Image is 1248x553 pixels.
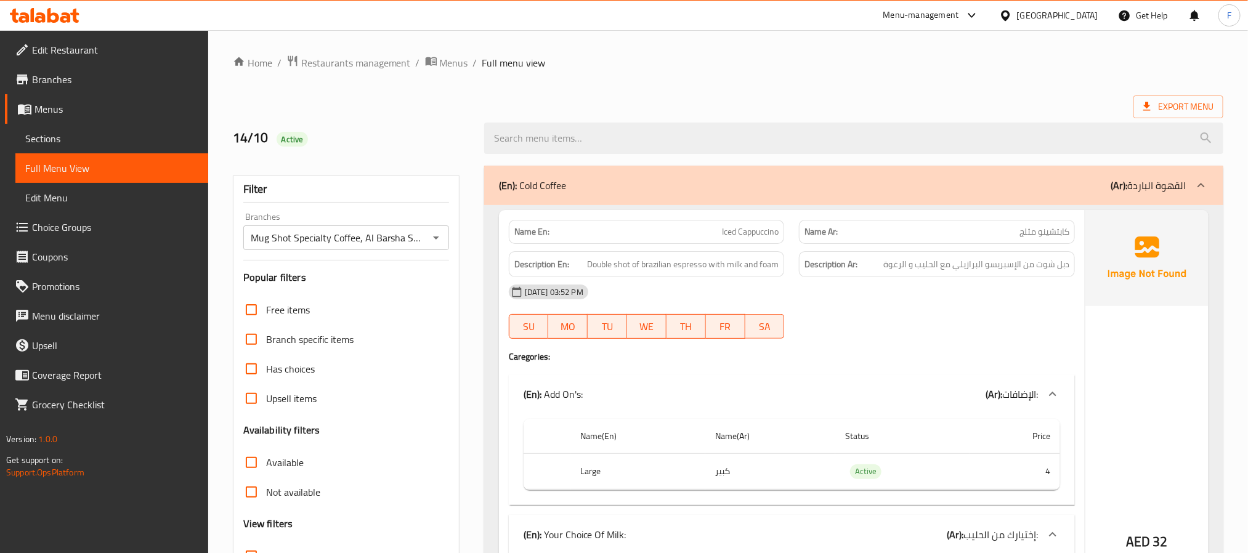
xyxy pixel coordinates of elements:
[243,176,449,203] div: Filter
[34,102,198,116] span: Menus
[571,419,705,454] th: Name(En)
[514,225,549,238] strong: Name En:
[524,419,1060,491] table: choices table
[548,314,588,339] button: MO
[883,257,1069,272] span: دبل شوت من الإسبريسو البرازيلي مع الحليب و الرغوة
[266,302,310,317] span: Free items
[587,257,779,272] span: Double shot of brazilian espresso with milk and foam
[1111,178,1186,193] p: القهوة الباردة
[509,350,1075,363] h4: Caregories:
[32,338,198,353] span: Upsell
[571,453,705,490] th: Large
[32,72,198,87] span: Branches
[5,390,208,419] a: Grocery Checklist
[835,419,970,454] th: Status
[705,453,835,490] td: كبير
[233,55,1223,71] nav: breadcrumb
[588,314,627,339] button: TU
[947,525,963,544] b: (Ar):
[514,257,569,272] strong: Description En:
[750,318,780,336] span: SA
[266,485,320,499] span: Not available
[32,279,198,294] span: Promotions
[32,368,198,382] span: Coverage Report
[722,225,779,238] span: Iced Cappuccino
[243,517,293,531] h3: View filters
[514,318,544,336] span: SU
[6,464,84,480] a: Support.OpsPlatform
[32,220,198,235] span: Choice Groups
[277,134,309,145] span: Active
[1085,210,1209,306] img: Ae5nvW7+0k+MAAAAAElFTkSuQmCC
[963,525,1038,544] span: إختيارك من الحليب:
[5,242,208,272] a: Coupons
[243,423,320,437] h3: Availability filters
[705,419,835,454] th: Name(Ar)
[524,385,541,403] b: (En):
[520,286,588,298] span: [DATE] 03:52 PM
[1111,176,1127,195] b: (Ar):
[32,249,198,264] span: Coupons
[32,309,198,323] span: Menu disclaimer
[1133,95,1223,118] span: Export Menu
[524,525,541,544] b: (En):
[32,397,198,412] span: Grocery Checklist
[627,314,667,339] button: WE
[301,55,411,70] span: Restaurants management
[553,318,583,336] span: MO
[5,94,208,124] a: Menus
[499,178,566,193] p: Cold Coffee
[667,314,706,339] button: TH
[509,374,1075,414] div: (En): Add On's:(Ar):الإضافات:
[15,124,208,153] a: Sections
[986,385,1002,403] b: (Ar):
[524,387,583,402] p: Add On's:
[5,35,208,65] a: Edit Restaurant
[277,55,282,70] li: /
[970,419,1060,454] th: Price
[440,55,468,70] span: Menus
[509,314,549,339] button: SU
[970,453,1060,490] td: 4
[524,527,626,542] p: Your Choice Of Milk:
[499,176,517,195] b: (En):
[5,301,208,331] a: Menu disclaimer
[5,360,208,390] a: Coverage Report
[5,272,208,301] a: Promotions
[15,153,208,183] a: Full Menu View
[482,55,546,70] span: Full menu view
[286,55,411,71] a: Restaurants management
[509,414,1075,506] div: (En): Cold Coffee(Ar):القهوة الباردة
[32,42,198,57] span: Edit Restaurant
[850,464,881,478] span: Active
[25,161,198,176] span: Full Menu View
[243,270,449,285] h3: Popular filters
[266,455,304,470] span: Available
[25,190,198,205] span: Edit Menu
[484,123,1223,154] input: search
[5,331,208,360] a: Upsell
[5,65,208,94] a: Branches
[425,55,468,71] a: Menus
[804,225,838,238] strong: Name Ar:
[427,229,445,246] button: Open
[706,314,745,339] button: FR
[416,55,420,70] li: /
[1002,385,1038,403] span: الإضافات:
[883,8,959,23] div: Menu-management
[5,212,208,242] a: Choice Groups
[1227,9,1231,22] span: F
[15,183,208,212] a: Edit Menu
[266,391,317,406] span: Upsell items
[484,166,1223,205] div: (En): Cold Coffee(Ar):القهوة الباردة
[233,55,272,70] a: Home
[1017,9,1098,22] div: [GEOGRAPHIC_DATA]
[632,318,662,336] span: WE
[745,314,785,339] button: SA
[850,464,881,479] div: Active
[671,318,701,336] span: TH
[266,332,354,347] span: Branch specific items
[25,131,198,146] span: Sections
[277,132,309,147] div: Active
[473,55,477,70] li: /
